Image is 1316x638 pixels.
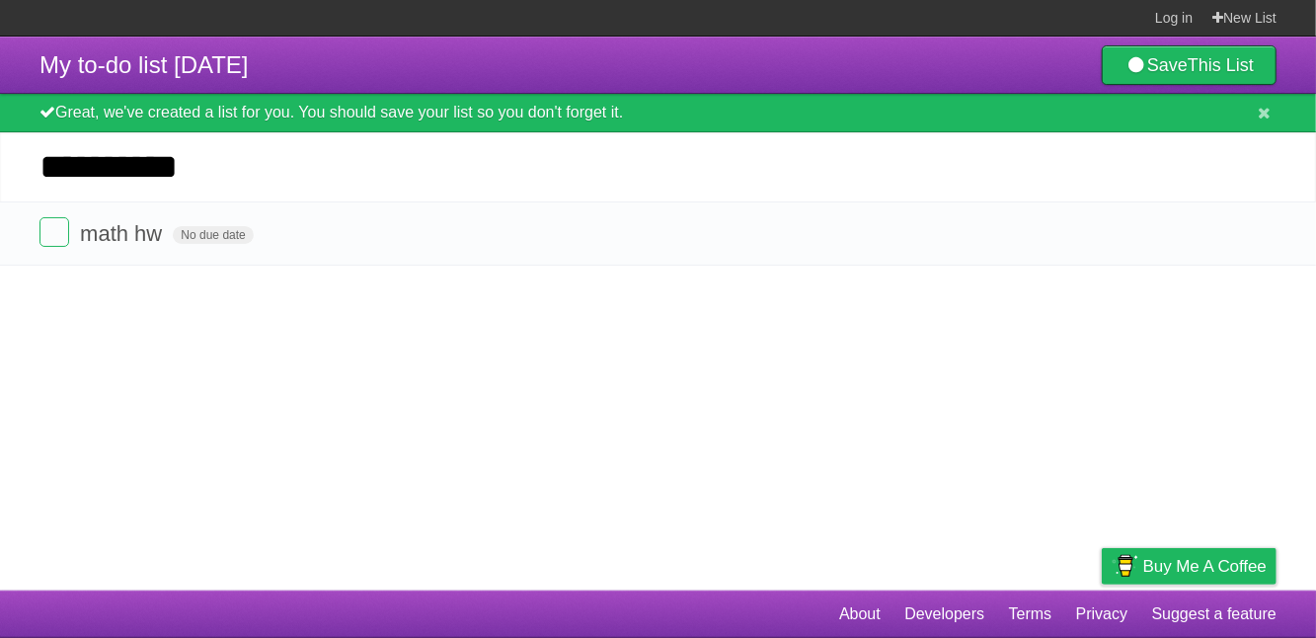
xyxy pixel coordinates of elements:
[1112,549,1138,583] img: Buy me a coffee
[1152,596,1277,633] a: Suggest a feature
[1188,55,1254,75] b: This List
[839,596,881,633] a: About
[1076,596,1127,633] a: Privacy
[904,596,984,633] a: Developers
[39,217,69,247] label: Done
[1102,45,1277,85] a: SaveThis List
[80,221,167,246] span: math hw
[39,51,249,78] span: My to-do list [DATE]
[1009,596,1052,633] a: Terms
[173,226,253,244] span: No due date
[1143,549,1267,584] span: Buy me a coffee
[1102,548,1277,585] a: Buy me a coffee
